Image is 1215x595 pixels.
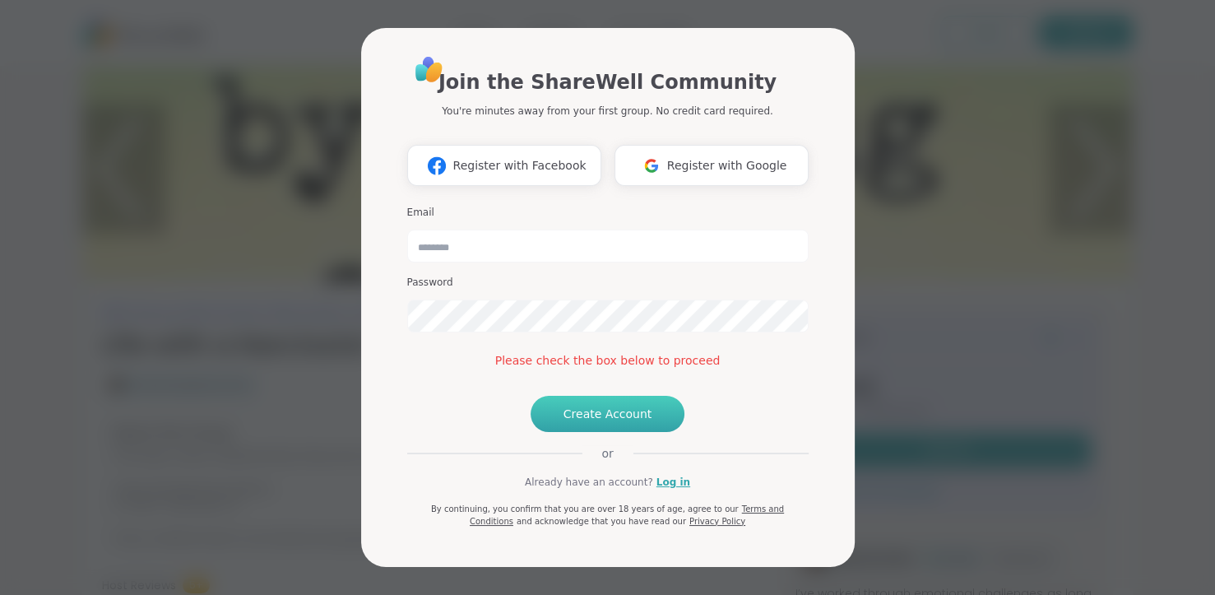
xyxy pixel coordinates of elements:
[421,151,452,181] img: ShareWell Logomark
[689,517,745,526] a: Privacy Policy
[563,406,652,422] span: Create Account
[531,396,685,432] button: Create Account
[470,504,784,526] a: Terms and Conditions
[407,206,809,220] h3: Email
[656,475,690,490] a: Log in
[407,352,809,370] div: Please check the box below to proceed
[636,151,667,181] img: ShareWell Logomark
[525,475,653,490] span: Already have an account?
[667,157,787,174] span: Register with Google
[452,157,586,174] span: Register with Facebook
[442,104,772,119] p: You're minutes away from your first group. No credit card required.
[407,276,809,290] h3: Password
[614,145,809,186] button: Register with Google
[582,445,633,462] span: or
[410,51,448,88] img: ShareWell Logo
[517,517,686,526] span: and acknowledge that you have read our
[438,67,777,97] h1: Join the ShareWell Community
[431,504,739,514] span: By continuing, you confirm that you are over 18 years of age, agree to our
[407,145,601,186] button: Register with Facebook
